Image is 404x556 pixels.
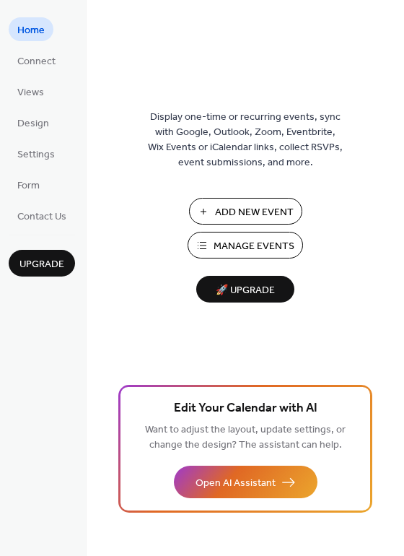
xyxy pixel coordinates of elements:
[196,276,294,303] button: 🚀 Upgrade
[9,250,75,277] button: Upgrade
[9,110,58,134] a: Design
[19,257,64,272] span: Upgrade
[17,178,40,194] span: Form
[9,173,48,196] a: Form
[148,110,343,170] span: Display one-time or recurring events, sync with Google, Outlook, Zoom, Eventbrite, Wix Events or ...
[9,17,53,41] a: Home
[17,116,49,131] span: Design
[196,476,276,491] span: Open AI Assistant
[9,142,63,165] a: Settings
[9,204,75,227] a: Contact Us
[214,239,294,254] span: Manage Events
[174,466,317,498] button: Open AI Assistant
[17,23,45,38] span: Home
[189,198,302,225] button: Add New Event
[17,147,55,162] span: Settings
[174,399,317,419] span: Edit Your Calendar with AI
[17,54,56,69] span: Connect
[145,420,346,455] span: Want to adjust the layout, update settings, or change the design? The assistant can help.
[215,205,294,220] span: Add New Event
[205,281,286,300] span: 🚀 Upgrade
[9,79,53,103] a: Views
[9,48,64,72] a: Connect
[188,232,303,259] button: Manage Events
[17,209,66,225] span: Contact Us
[17,85,44,100] span: Views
